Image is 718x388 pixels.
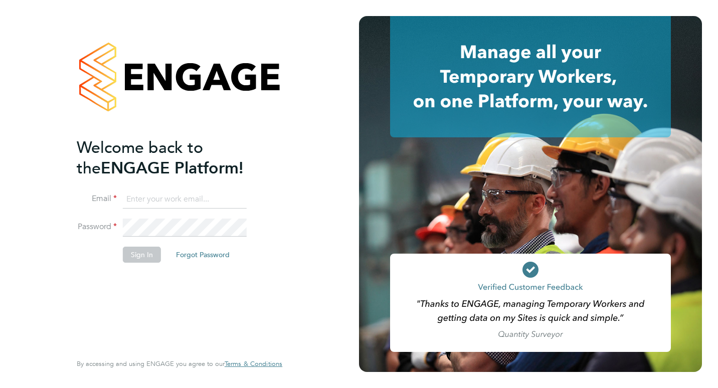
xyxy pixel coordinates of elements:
[77,137,272,178] h2: ENGAGE Platform!
[123,247,161,263] button: Sign In
[168,247,238,263] button: Forgot Password
[77,222,117,232] label: Password
[225,360,282,368] a: Terms & Conditions
[123,190,247,209] input: Enter your work email...
[77,138,203,178] span: Welcome back to the
[77,193,117,204] label: Email
[77,359,282,368] span: By accessing and using ENGAGE you agree to our
[225,359,282,368] span: Terms & Conditions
